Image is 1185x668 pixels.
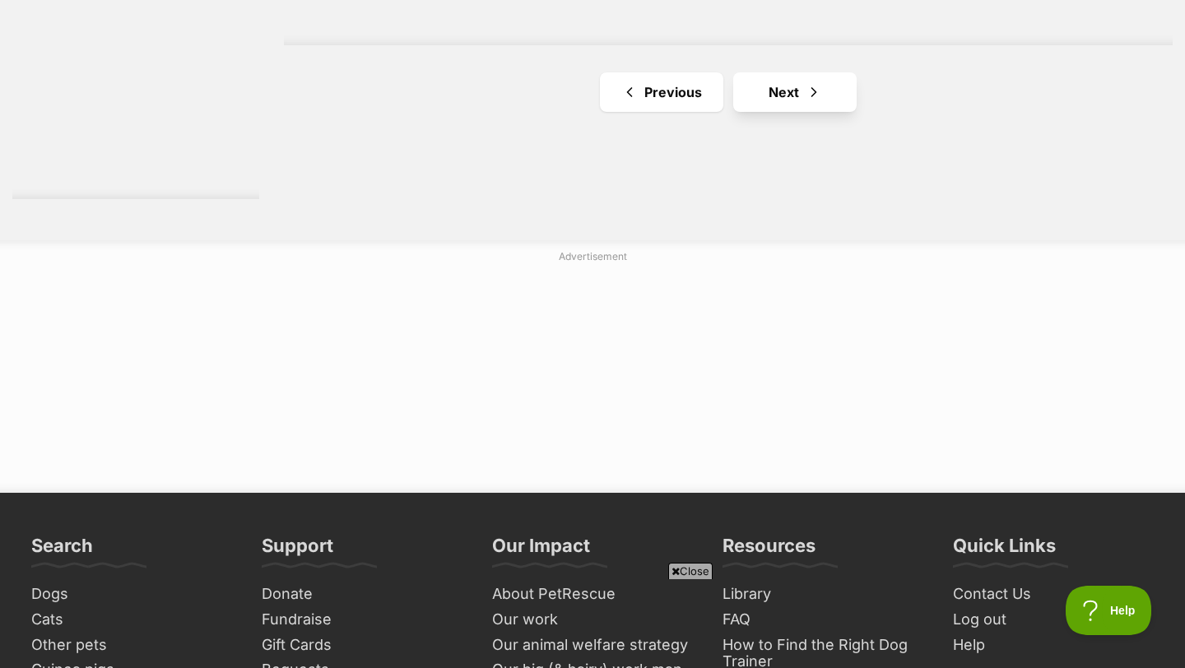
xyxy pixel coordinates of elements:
[255,607,469,633] a: Fundraise
[262,534,333,567] h3: Support
[953,534,1056,567] h3: Quick Links
[723,534,816,567] h3: Resources
[25,633,239,658] a: Other pets
[600,72,723,112] a: Previous page
[946,633,1160,658] a: Help
[492,534,590,567] h3: Our Impact
[946,582,1160,607] a: Contact Us
[25,607,239,633] a: Cats
[255,633,469,658] a: Gift Cards
[668,563,713,579] span: Close
[284,72,1173,112] nav: Pagination
[31,534,93,567] h3: Search
[1066,586,1152,635] iframe: Help Scout Beacon - Open
[946,607,1160,633] a: Log out
[293,586,892,660] iframe: Advertisement
[255,582,469,607] a: Donate
[25,582,239,607] a: Dogs
[733,72,857,112] a: Next page
[193,271,992,476] iframe: Advertisement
